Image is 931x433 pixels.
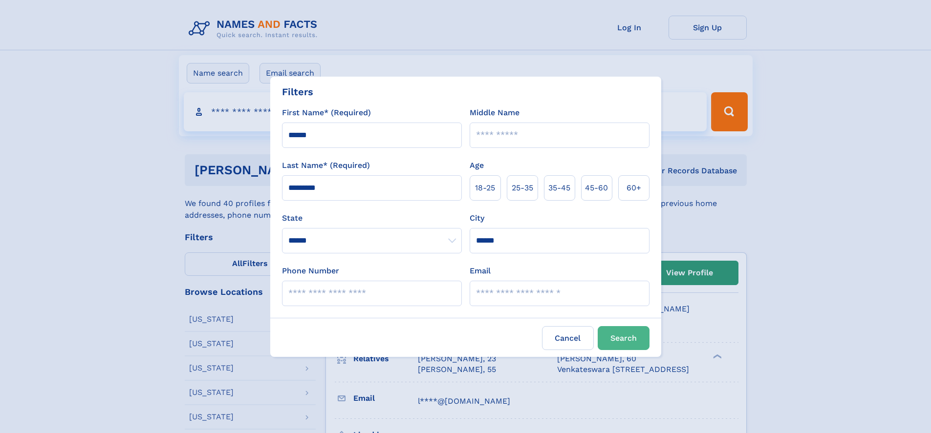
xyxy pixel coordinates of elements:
[470,212,484,224] label: City
[542,326,594,350] label: Cancel
[475,182,495,194] span: 18‑25
[585,182,608,194] span: 45‑60
[512,182,533,194] span: 25‑35
[282,212,462,224] label: State
[282,160,370,171] label: Last Name* (Required)
[470,107,520,119] label: Middle Name
[548,182,570,194] span: 35‑45
[470,265,491,277] label: Email
[282,107,371,119] label: First Name* (Required)
[282,84,313,99] div: Filters
[598,326,650,350] button: Search
[282,265,339,277] label: Phone Number
[470,160,484,171] label: Age
[627,182,641,194] span: 60+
